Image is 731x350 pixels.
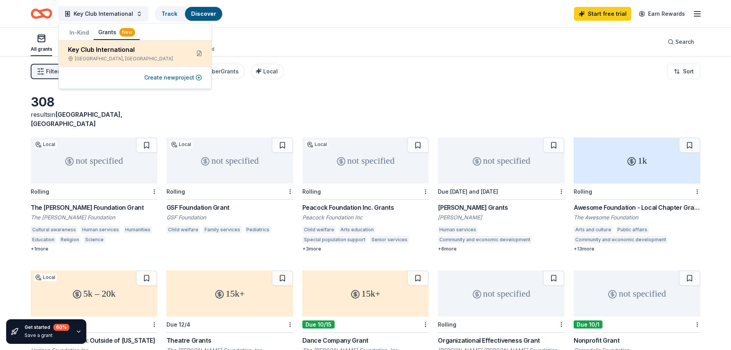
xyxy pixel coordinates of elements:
div: Rolling [574,188,592,195]
button: Search [662,34,700,50]
button: TrackDiscover [155,6,223,22]
div: Science [84,236,105,244]
div: Local [34,141,57,148]
a: 1kRollingAwesome Foundation - Local Chapter GrantsThe Awesome FoundationArts and culturePublic af... [574,138,700,252]
div: Human services [81,226,120,234]
a: Home [31,5,52,23]
div: 60 % [53,324,69,331]
div: Nonprofit Grant [574,336,700,345]
div: 15k+ [302,270,429,317]
div: Local [170,141,193,148]
div: + 1 more [31,246,157,252]
div: Peacock Foundation Inc [302,214,429,221]
div: Pediatrics [245,226,271,234]
div: not specified [438,270,564,317]
div: GSF Foundation Grant [167,203,293,212]
div: Due 10/15 [302,320,335,328]
a: Track [162,10,177,17]
div: Child welfare [302,226,336,234]
button: Filter1 [31,64,66,79]
div: Arts education [339,226,375,234]
div: Save a grant [25,332,69,338]
div: [PERSON_NAME] [438,214,564,221]
div: 1k [574,138,700,184]
div: Community and economic development [438,236,532,244]
span: Sort [683,67,694,76]
span: [GEOGRAPHIC_DATA], [GEOGRAPHIC_DATA] [31,111,122,128]
div: Community and economic development [574,236,668,244]
div: Family services [203,226,242,234]
div: CyberGrants [205,67,239,76]
div: Human services [438,226,478,234]
button: Grants [94,25,140,40]
span: in [31,111,122,128]
div: 5k – 20k [31,270,157,317]
div: + 6 more [438,246,564,252]
button: CyberGrants [197,64,245,79]
span: Local [263,68,278,75]
div: Local [305,141,328,148]
div: All grants [31,46,52,52]
div: Special population support [302,236,367,244]
div: The [PERSON_NAME] Foundation [31,214,157,221]
a: Earn Rewards [634,7,690,21]
div: not specified [438,138,564,184]
div: + 13 more [574,246,700,252]
div: Religion [59,236,81,244]
div: Child welfare [167,226,200,234]
div: not specified [31,138,157,184]
a: not specifiedLocalRollingPeacock Foundation Inc. GrantsPeacock Foundation IncChild welfareArts ed... [302,138,429,252]
div: Senior services [370,236,409,244]
div: not specified [167,138,293,184]
div: + 3 more [302,246,429,252]
div: Due 12/4 [167,321,190,328]
button: All grants [31,31,52,56]
a: Discover [191,10,216,17]
div: Peacock Foundation Inc. Grants [302,203,429,212]
div: Due [DATE] and [DATE] [438,188,498,195]
div: Humanities [124,226,152,234]
div: Awesome Foundation - Local Chapter Grants [574,203,700,212]
div: Dance Company Grant [302,336,429,345]
span: Search [675,37,694,46]
div: [PERSON_NAME] Grants [438,203,564,212]
div: 15k+ [167,270,293,317]
div: Rolling [302,188,321,195]
button: In-Kind [65,26,94,40]
div: Public affairs [616,226,649,234]
a: not specifiedLocalRollingThe [PERSON_NAME] Foundation GrantThe [PERSON_NAME] FoundationCultural a... [31,138,157,252]
div: Education [31,236,56,244]
div: Rolling [438,321,456,328]
div: New [119,28,135,36]
div: Organizational Effectiveness Grant [438,336,564,345]
div: Rolling [167,188,185,195]
div: not specified [574,270,700,317]
div: Cultural awareness [31,226,78,234]
div: [GEOGRAPHIC_DATA], [GEOGRAPHIC_DATA] [68,56,184,62]
a: not specifiedLocalRollingGSF Foundation GrantGSF FoundationChild welfareFamily servicesPediatrics [167,138,293,236]
div: results [31,110,157,128]
span: Filter [46,67,59,76]
div: GSF Foundation [167,214,293,221]
div: Arts and culture [574,226,613,234]
div: Due 10/1 [574,320,602,328]
div: Rolling [31,188,49,195]
span: Key Club International [74,9,133,18]
div: Get started [25,324,69,331]
div: Key Club International [68,45,184,54]
button: Local [251,64,284,79]
div: Theatre Grants [167,336,293,345]
button: Create newproject [144,73,202,82]
a: not specifiedDue [DATE] and [DATE][PERSON_NAME] Grants[PERSON_NAME]Human servicesCommunity and ec... [438,138,564,252]
div: not specified [302,138,429,184]
div: Local [34,274,57,281]
a: Start free trial [574,7,631,21]
button: Key Club International [58,6,149,22]
button: Sort [667,64,700,79]
div: The [PERSON_NAME] Foundation Grant [31,203,157,212]
div: 308 [31,95,157,110]
div: The Awesome Foundation [574,214,700,221]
